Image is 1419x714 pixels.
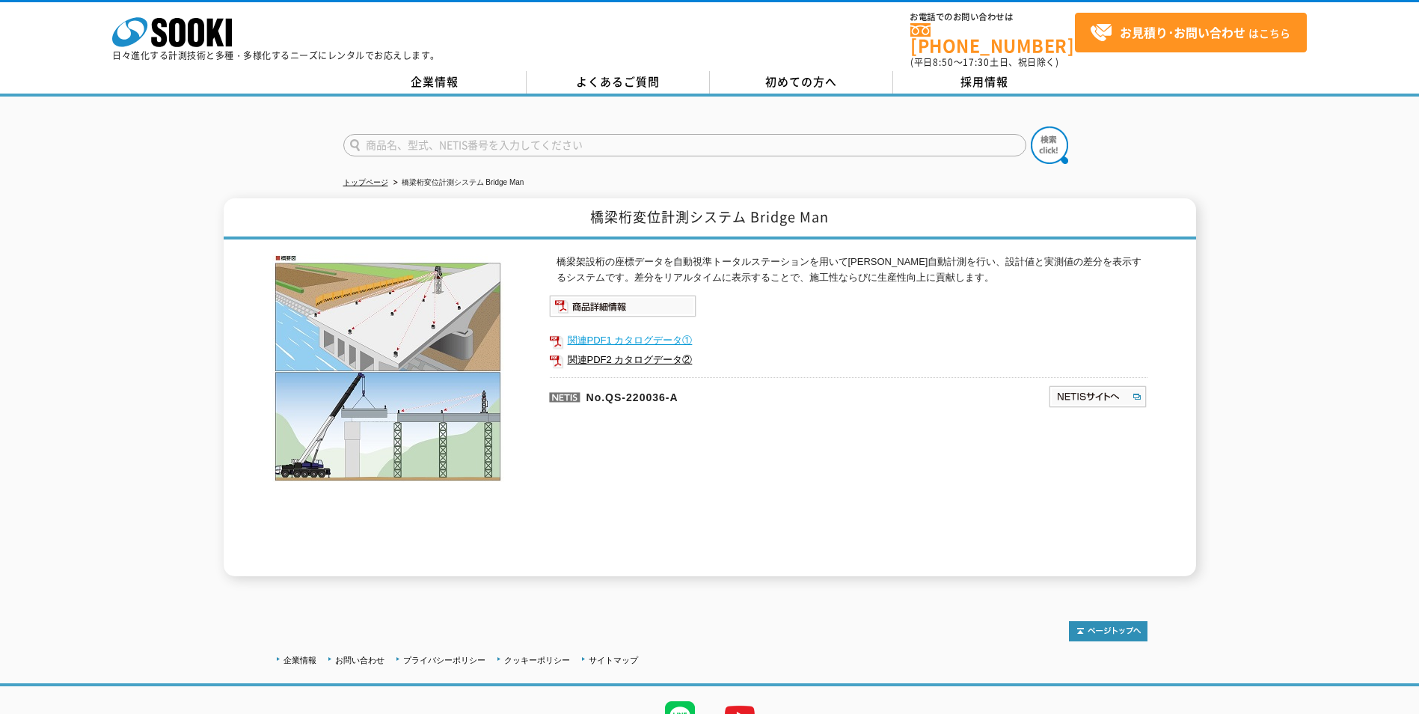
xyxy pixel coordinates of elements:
[284,656,316,665] a: 企業情報
[527,71,710,94] a: よくあるご質問
[1048,385,1147,409] img: NETISサイトへ
[549,331,1147,350] a: 関連PDF1 カタログデータ①
[335,656,384,665] a: お問い合わせ
[557,254,1147,286] p: 橋梁架設桁の座標データを自動視準トータルステーションを用いて[PERSON_NAME]自動計測を行い、設計値と実測値の差分を表示するシステムです。差分をリアルタイムに表示することで、施工性ならび...
[893,71,1076,94] a: 採用情報
[343,134,1026,156] input: 商品名、型式、NETIS番号を入力してください
[549,304,696,315] a: 商品詳細情報システム
[549,350,1147,370] a: 関連PDF2 カタログデータ②
[112,51,440,60] p: 日々進化する計測技術と多種・多様化するニーズにレンタルでお応えします。
[589,656,638,665] a: サイトマップ
[1069,621,1147,641] img: トップページへ
[963,55,990,69] span: 17:30
[765,73,837,90] span: 初めての方へ
[224,198,1196,239] h1: 橋梁桁変位計測システム Bridge Man
[910,23,1075,54] a: [PHONE_NUMBER]
[1090,22,1290,44] span: はこちら
[1031,126,1068,164] img: btn_search.png
[910,55,1058,69] span: (平日 ～ 土日、祝日除く)
[390,175,524,191] li: 橋梁桁変位計測システム Bridge Man
[910,13,1075,22] span: お電話でのお問い合わせは
[504,656,570,665] a: クッキーポリシー
[403,656,485,665] a: プライバシーポリシー
[272,254,504,482] img: 橋梁桁変位計測システム Bridge Man
[1075,13,1307,52] a: お見積り･お問い合わせはこちら
[343,71,527,94] a: 企業情報
[549,295,696,317] img: 商品詳細情報システム
[933,55,954,69] span: 8:50
[1120,23,1245,41] strong: お見積り･お問い合わせ
[343,178,388,186] a: トップページ
[710,71,893,94] a: 初めての方へ
[549,377,904,413] p: No.QS-220036-A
